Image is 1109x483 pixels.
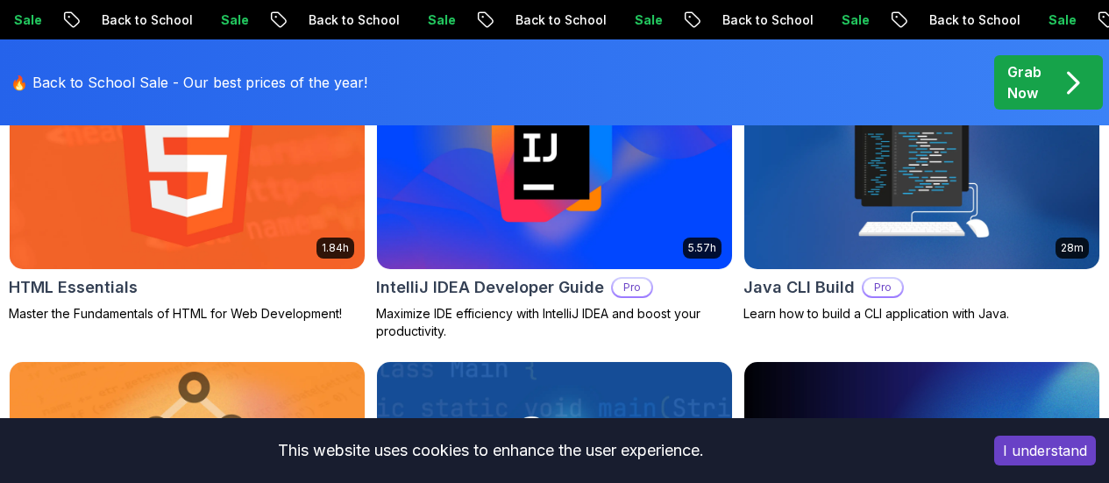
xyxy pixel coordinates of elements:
a: HTML Essentials card1.84hHTML EssentialsMaster the Fundamentals of HTML for Web Development! [9,69,366,323]
h2: HTML Essentials [9,275,138,300]
p: Sale [300,11,356,29]
p: 1.84h [322,241,349,255]
p: Grab Now [1007,61,1041,103]
p: 5.57h [688,241,716,255]
p: Sale [93,11,149,29]
h2: IntelliJ IDEA Developer Guide [376,275,604,300]
p: Back to School [594,11,714,29]
img: IntelliJ IDEA Developer Guide card [377,70,732,269]
a: Java CLI Build card28mJava CLI BuildProLearn how to build a CLI application with Java. [743,69,1100,323]
p: Back to School [801,11,921,29]
div: This website uses cookies to enhance the user experience. [13,431,968,470]
p: Learn how to build a CLI application with Java. [743,305,1100,323]
p: 🔥 Back to School Sale - Our best prices of the year! [11,72,367,93]
p: Back to School [387,11,507,29]
button: Accept cookies [994,436,1096,465]
p: Sale [714,11,770,29]
p: Master the Fundamentals of HTML for Web Development! [9,305,366,323]
img: Java CLI Build card [744,70,1099,269]
p: 28m [1061,241,1084,255]
a: IntelliJ IDEA Developer Guide card5.57hIntelliJ IDEA Developer GuideProMaximize IDE efficiency wi... [376,69,733,340]
p: Back to School [181,11,300,29]
h2: Java CLI Build [743,275,855,300]
p: Maximize IDE efficiency with IntelliJ IDEA and boost your productivity. [376,305,733,340]
p: Pro [864,279,902,296]
p: Sale [921,11,977,29]
p: Pro [613,279,651,296]
p: Sale [507,11,563,29]
img: HTML Essentials card [10,70,365,269]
